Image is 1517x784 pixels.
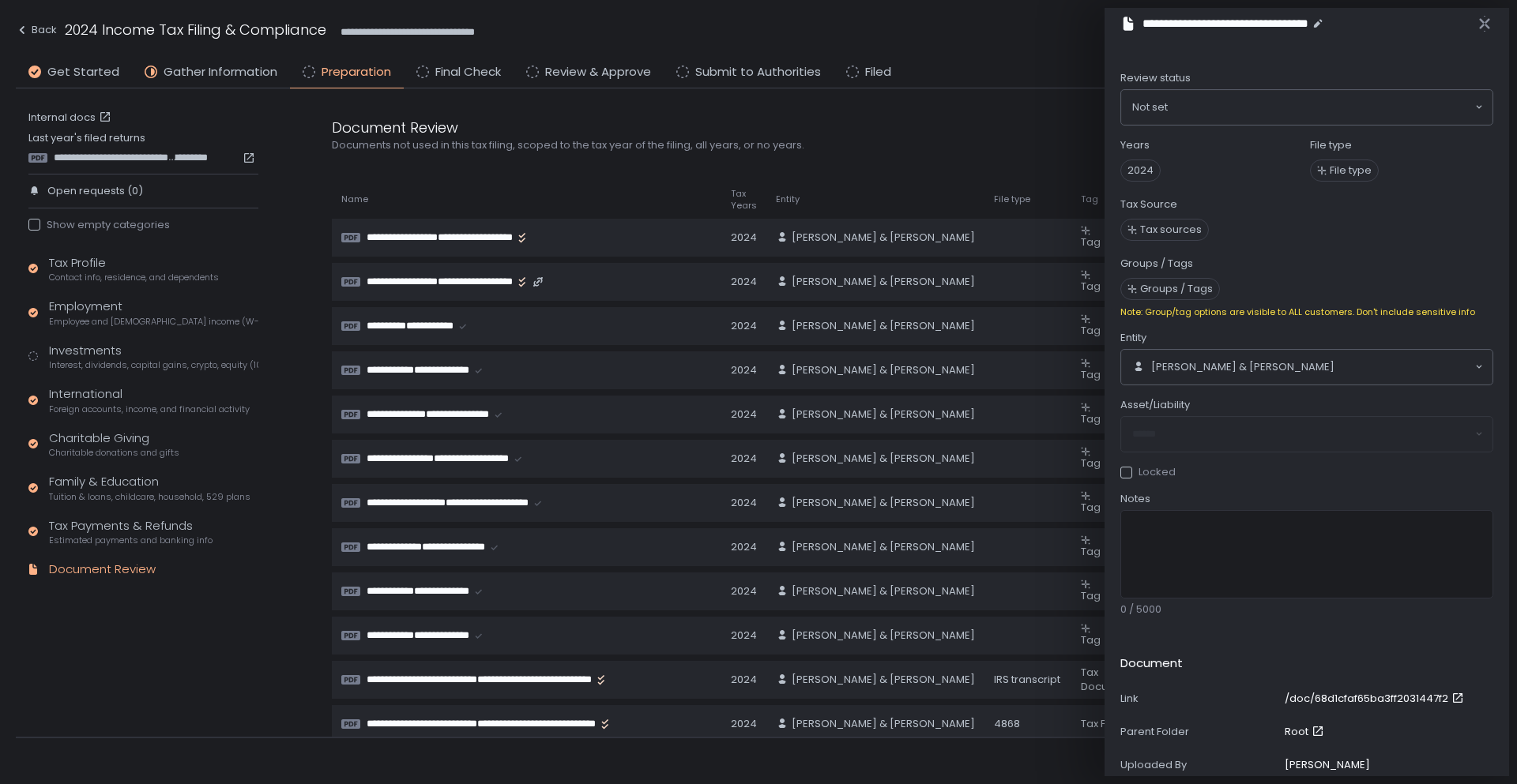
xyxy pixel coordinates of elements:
[792,628,975,643] span: [PERSON_NAME] & [PERSON_NAME]
[1120,602,1493,617] div: 0 / 5000
[865,63,891,81] span: Filed
[16,21,57,39] div: Back
[1120,655,1183,673] h2: Document
[49,403,250,415] span: Foreign accounts, income, and financial activity
[1120,138,1150,152] label: Years
[1120,257,1193,271] label: Groups / Tags
[47,63,119,81] span: Get Started
[65,19,326,40] h1: 2024 Income Tax Filing & Compliance
[49,561,156,579] div: Document Review
[332,138,1090,152] div: Documents not used in this tax filing, scoped to the tax year of the filing, all years, or no years.
[1120,725,1278,739] div: Parent Folder
[1081,193,1098,205] span: Tag
[994,193,1030,205] span: File type
[1120,692,1278,706] div: Link
[1140,282,1213,296] span: Groups / Tags
[435,63,501,81] span: Final Check
[1120,758,1278,772] div: Uploaded By
[49,447,179,459] span: Charitable donations and gifts
[1120,71,1191,85] span: Review status
[1081,279,1101,294] span: Tag
[1330,163,1372,178] span: File type
[792,496,975,510] span: [PERSON_NAME] & [PERSON_NAME]
[164,63,277,81] span: Gather Information
[695,63,821,81] span: Submit to Authorities
[1285,725,1327,739] a: Root
[49,316,258,328] span: Employee and [DEMOGRAPHIC_DATA] income (W-2s)
[1120,398,1190,412] span: Asset/Liability
[731,188,757,212] span: Tax Years
[1334,359,1474,375] input: Search for option
[16,19,57,45] button: Back
[322,63,391,81] span: Preparation
[792,363,975,377] span: [PERSON_NAME] & [PERSON_NAME]
[1081,411,1101,426] span: Tag
[1120,331,1146,345] span: Entity
[792,540,975,554] span: [PERSON_NAME] & [PERSON_NAME]
[1081,323,1101,338] span: Tag
[792,584,975,598] span: [PERSON_NAME] & [PERSON_NAME]
[1285,692,1467,706] a: /doc/68d1cfaf65ba3ff2031447f2
[49,342,258,372] div: Investments
[1081,456,1101,471] span: Tag
[28,111,115,125] a: Internal docs
[49,473,250,503] div: Family & Education
[49,298,258,328] div: Employment
[792,452,975,466] span: [PERSON_NAME] & [PERSON_NAME]
[341,193,368,205] span: Name
[792,319,975,333] span: [PERSON_NAME] & [PERSON_NAME]
[332,117,1090,138] div: Document Review
[49,385,250,415] div: International
[49,430,179,460] div: Charitable Giving
[49,517,213,547] div: Tax Payments & Refunds
[792,231,975,245] span: [PERSON_NAME] & [PERSON_NAME]
[49,254,219,284] div: Tax Profile
[1285,758,1370,772] div: [PERSON_NAME]
[1140,223,1202,237] span: Tax sources
[776,193,800,205] span: Entity
[1132,99,1168,115] span: Not set
[28,131,258,164] div: Last year's filed returns
[1120,306,1493,318] div: Note: Group/tag options are visible to ALL customers. Don't include sensitive info
[1081,632,1101,647] span: Tag
[1151,360,1334,374] span: [PERSON_NAME] & [PERSON_NAME]
[545,63,651,81] span: Review & Approve
[1081,544,1101,559] span: Tag
[1168,99,1474,115] input: Search for option
[49,491,250,503] span: Tuition & loans, childcare, household, 529 plans
[1121,350,1493,384] div: Search for option
[47,184,143,198] span: Open requests (0)
[1120,197,1177,212] label: Tax Source
[792,673,975,687] span: [PERSON_NAME] & [PERSON_NAME]
[1120,159,1161,182] span: 2024
[792,717,975,731] span: [PERSON_NAME] & [PERSON_NAME]
[1081,234,1101,249] span: Tag
[1310,138,1352,152] label: File type
[792,407,975,422] span: [PERSON_NAME] & [PERSON_NAME]
[1081,500,1101,515] span: Tag
[1081,367,1101,382] span: Tag
[1121,90,1493,125] div: Search for option
[49,359,258,371] span: Interest, dividends, capital gains, crypto, equity (1099s, K-1s)
[1120,492,1150,506] span: Notes
[49,272,219,283] span: Contact info, residence, and dependents
[792,275,975,289] span: [PERSON_NAME] & [PERSON_NAME]
[49,535,213,546] span: Estimated payments and banking info
[1081,588,1101,603] span: Tag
